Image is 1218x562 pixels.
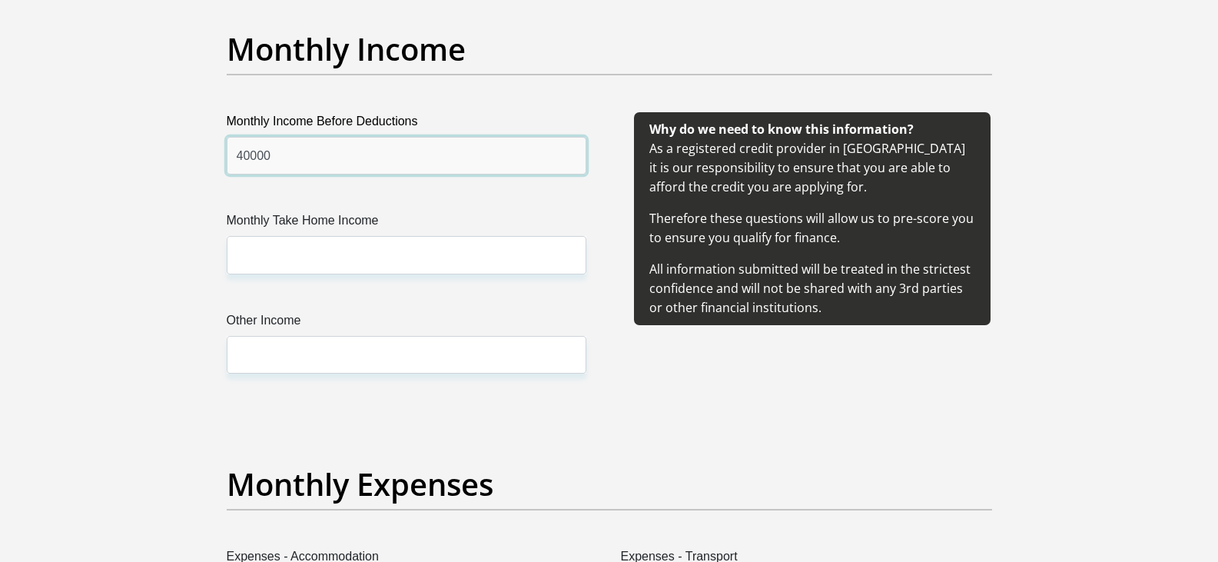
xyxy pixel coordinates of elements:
label: Monthly Take Home Income [227,211,586,236]
input: Other Income [227,336,586,374]
h2: Monthly Income [227,31,992,68]
input: Monthly Income Before Deductions [227,137,586,175]
label: Other Income [227,311,586,336]
b: Why do we need to know this information? [649,121,914,138]
input: Monthly Take Home Income [227,236,586,274]
span: As a registered credit provider in [GEOGRAPHIC_DATA] it is our responsibility to ensure that you ... [649,121,974,316]
label: Monthly Income Before Deductions [227,112,586,137]
h2: Monthly Expenses [227,466,992,503]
